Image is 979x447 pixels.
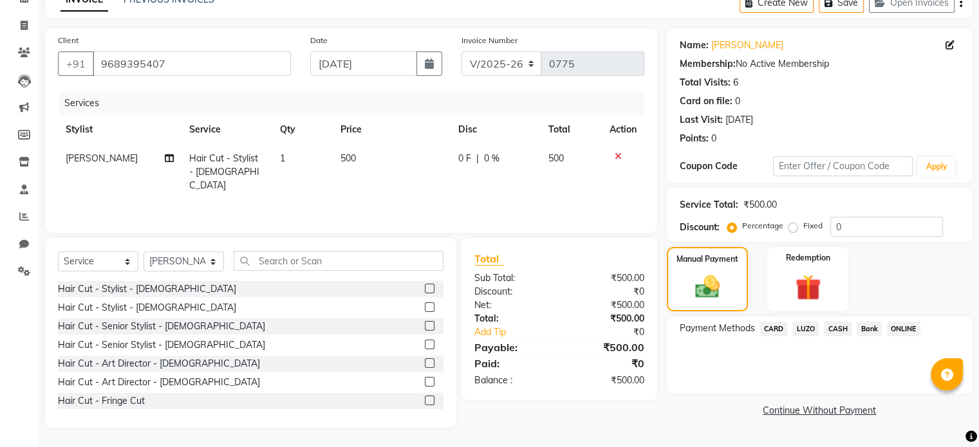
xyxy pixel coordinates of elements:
span: Bank [857,322,882,336]
span: CASH [824,322,852,336]
div: Hair Cut - Art Director - [DEMOGRAPHIC_DATA] [58,357,260,370]
div: No Active Membership [680,57,960,71]
div: Card on file: [680,95,732,108]
div: ₹0 [559,285,654,298]
div: Hair Cut - Senior Stylist - [DEMOGRAPHIC_DATA] [58,320,265,333]
div: Hair Cut - Art Director - [DEMOGRAPHIC_DATA] [58,376,260,389]
span: Hair Cut - Stylist - [DEMOGRAPHIC_DATA] [189,152,259,191]
div: ₹0 [559,356,654,371]
a: Continue Without Payment [669,404,970,417]
div: ₹500.00 [559,340,654,355]
div: Discount: [465,285,559,298]
div: Payable: [465,340,559,355]
span: ONLINE [887,322,920,336]
input: Search by Name/Mobile/Email/Code [93,51,291,76]
th: Disc [451,115,541,144]
div: ₹500.00 [559,298,654,312]
label: Fixed [803,220,823,232]
label: Date [310,35,328,46]
div: Service Total: [680,198,738,212]
div: Balance : [465,374,559,387]
div: [DATE] [725,113,753,127]
div: Points: [680,132,709,145]
img: _cash.svg [687,273,727,301]
th: Total [541,115,602,144]
div: Services [59,91,654,115]
button: Apply [918,157,955,176]
th: Qty [272,115,333,144]
img: _gift.svg [787,271,829,304]
span: | [476,152,479,165]
div: Hair Cut - Stylist - [DEMOGRAPHIC_DATA] [58,301,236,315]
div: Hair Cut - Fringe Cut [58,394,145,408]
div: ₹500.00 [559,271,654,285]
label: Manual Payment [676,253,738,265]
div: Sub Total: [465,271,559,285]
th: Service [182,115,272,144]
span: 500 [548,152,564,164]
a: [PERSON_NAME] [711,39,783,52]
div: 0 [711,132,716,145]
div: 6 [733,76,738,89]
span: Total [474,252,504,266]
div: Total Visits: [680,76,731,89]
div: Total: [465,312,559,325]
input: Search or Scan [234,251,443,271]
div: ₹500.00 [559,374,654,387]
div: Hair Cut - Senior Stylist - [DEMOGRAPHIC_DATA] [58,338,265,352]
input: Enter Offer / Coupon Code [773,156,913,176]
div: Net: [465,298,559,312]
th: Stylist [58,115,182,144]
span: LUZO [792,322,819,336]
span: [PERSON_NAME] [66,152,138,164]
label: Percentage [742,220,783,232]
span: 0 F [458,152,471,165]
th: Price [333,115,451,144]
div: Hair Cut - Stylist - [DEMOGRAPHIC_DATA] [58,282,236,296]
div: Coupon Code [680,160,773,173]
label: Invoice Number [462,35,517,46]
div: Membership: [680,57,736,71]
div: Last Visit: [680,113,723,127]
span: 500 [340,152,356,164]
div: ₹500.00 [743,198,777,212]
span: 0 % [484,152,499,165]
div: Discount: [680,221,720,234]
div: ₹0 [575,325,653,339]
a: Add Tip [465,325,575,339]
span: Payment Methods [680,322,755,335]
div: ₹500.00 [559,312,654,325]
label: Client [58,35,79,46]
button: +91 [58,51,94,76]
span: CARD [760,322,788,336]
th: Action [602,115,644,144]
div: Name: [680,39,709,52]
div: Paid: [465,356,559,371]
div: 0 [735,95,740,108]
label: Redemption [786,252,830,264]
span: 1 [280,152,285,164]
